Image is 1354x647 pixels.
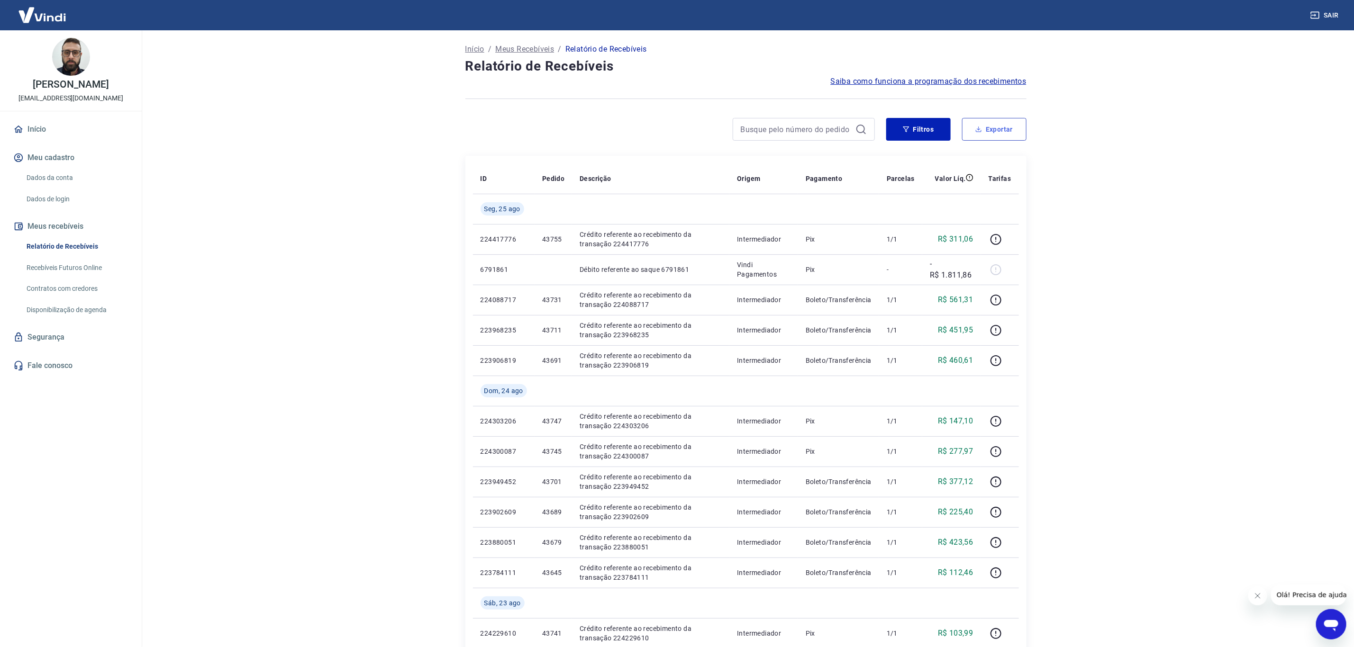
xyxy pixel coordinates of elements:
p: 1/1 [887,477,915,486]
p: R$ 377,12 [938,476,973,487]
p: 43755 [542,234,564,244]
p: 224229610 [481,629,527,638]
h4: Relatório de Recebíveis [465,57,1027,76]
button: Sair [1309,7,1343,24]
p: Crédito referente ao recebimento da transação 224088717 [580,290,722,309]
p: Intermediador [737,325,791,335]
p: 224417776 [481,234,527,244]
p: 223880051 [481,538,527,547]
p: Crédito referente ao recebimento da transação 223949452 [580,472,722,491]
p: 1/1 [887,416,915,426]
iframe: Fechar mensagem [1248,586,1267,605]
button: Filtros [886,118,951,141]
input: Busque pelo número do pedido [741,122,852,136]
p: 224088717 [481,295,527,305]
p: Meus Recebíveis [495,44,554,55]
p: R$ 460,61 [938,355,973,366]
span: Seg, 25 ago [484,204,520,214]
p: Crédito referente ao recebimento da transação 224303206 [580,412,722,431]
p: Pix [806,447,872,456]
p: 1/1 [887,447,915,456]
p: Parcelas [887,174,915,183]
p: 223968235 [481,325,527,335]
span: Saiba como funciona a programação dos recebimentos [831,76,1027,87]
p: Pix [806,234,872,244]
p: Intermediador [737,416,791,426]
p: Crédito referente ao recebimento da transação 224417776 [580,230,722,249]
p: 224300087 [481,447,527,456]
p: Pagamento [806,174,843,183]
p: 43731 [542,295,564,305]
p: 1/1 [887,538,915,547]
p: R$ 561,31 [938,294,973,306]
p: Descrição [580,174,611,183]
p: R$ 103,99 [938,628,973,639]
p: 43711 [542,325,564,335]
p: Crédito referente ao recebimento da transação 223906819 [580,351,722,370]
p: 224303206 [481,416,527,426]
p: 1/1 [887,629,915,638]
p: Intermediador [737,295,791,305]
span: Sáb, 23 ago [484,598,521,608]
p: 43701 [542,477,564,486]
p: 1/1 [887,507,915,517]
p: [PERSON_NAME] [33,80,109,90]
p: Crédito referente ao recebimento da transação 223784111 [580,563,722,582]
p: Intermediador [737,234,791,244]
p: Intermediador [737,447,791,456]
span: Dom, 24 ago [484,386,523,395]
a: Contratos com credores [23,279,130,298]
p: 223784111 [481,568,527,577]
p: 223906819 [481,356,527,365]
p: R$ 225,40 [938,506,973,518]
p: 1/1 [887,568,915,577]
p: ID [481,174,487,183]
p: 223949452 [481,477,527,486]
p: Intermediador [737,629,791,638]
p: Débito referente ao saque 6791861 [580,265,722,274]
p: R$ 423,56 [938,537,973,548]
p: 43747 [542,416,564,426]
p: 43679 [542,538,564,547]
p: R$ 451,95 [938,324,973,336]
p: Boleto/Transferência [806,295,872,305]
p: R$ 112,46 [938,567,973,578]
p: 43645 [542,568,564,577]
p: 43741 [542,629,564,638]
p: Pix [806,416,872,426]
p: Crédito referente ao recebimento da transação 224229610 [580,624,722,643]
p: 43689 [542,507,564,517]
p: Pedido [542,174,564,183]
p: Relatório de Recebíveis [565,44,647,55]
p: Tarifas [989,174,1011,183]
a: Dados da conta [23,168,130,188]
a: Segurança [11,327,130,348]
a: Início [465,44,484,55]
span: Olá! Precisa de ajuda? [6,7,80,14]
button: Meus recebíveis [11,216,130,237]
p: Crédito referente ao recebimento da transação 223902609 [580,503,722,521]
p: R$ 147,10 [938,415,973,427]
p: Intermediador [737,568,791,577]
p: 43745 [542,447,564,456]
p: -R$ 1.811,86 [930,258,973,281]
p: 43691 [542,356,564,365]
p: R$ 311,06 [938,234,973,245]
p: Valor Líq. [935,174,966,183]
p: 1/1 [887,234,915,244]
p: Intermediador [737,507,791,517]
p: Crédito referente ao recebimento da transação 223968235 [580,321,722,340]
a: Disponibilização de agenda [23,300,130,320]
p: Boleto/Transferência [806,538,872,547]
a: Recebíveis Futuros Online [23,258,130,278]
p: Boleto/Transferência [806,507,872,517]
p: Boleto/Transferência [806,325,872,335]
p: 6791861 [481,265,527,274]
p: [EMAIL_ADDRESS][DOMAIN_NAME] [18,93,123,103]
a: Relatório de Recebíveis [23,237,130,256]
button: Exportar [962,118,1027,141]
p: Boleto/Transferência [806,356,872,365]
p: Origem [737,174,760,183]
img: Vindi [11,0,73,29]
